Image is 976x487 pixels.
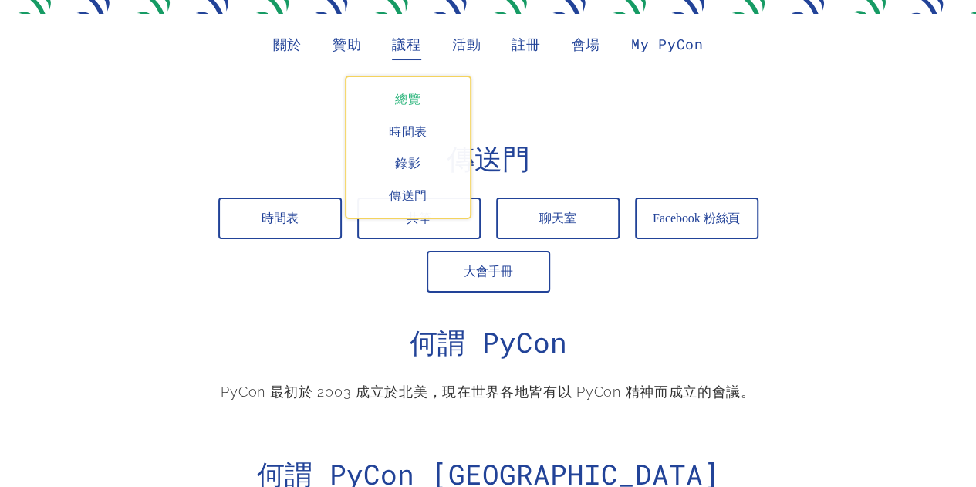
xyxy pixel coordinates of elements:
a: 大會手冊 [428,252,549,291]
a: 時間表 [220,199,340,238]
a: 關於 [272,29,301,60]
a: 聊天室 [498,199,618,238]
a: 錄影 [346,147,470,180]
a: 傳送門 [346,180,470,218]
a: 時間表 [346,116,470,148]
a: 總覽 [346,77,470,116]
p: PyCon 最初於 2003 成立於北美，現在世界各地皆有以 PyCon 精神而成立的會議。 [211,381,766,404]
label: 議程 [392,29,420,60]
a: My PyCon [631,29,704,60]
h2: 何謂 PyCon [211,321,766,363]
label: 活動 [452,29,481,60]
a: 贊助 [333,29,361,60]
label: 註冊 [512,29,540,60]
h2: 傳送門 [211,137,766,179]
a: Facebook 粉絲頁 [637,199,757,238]
a: 會場 [572,29,600,60]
